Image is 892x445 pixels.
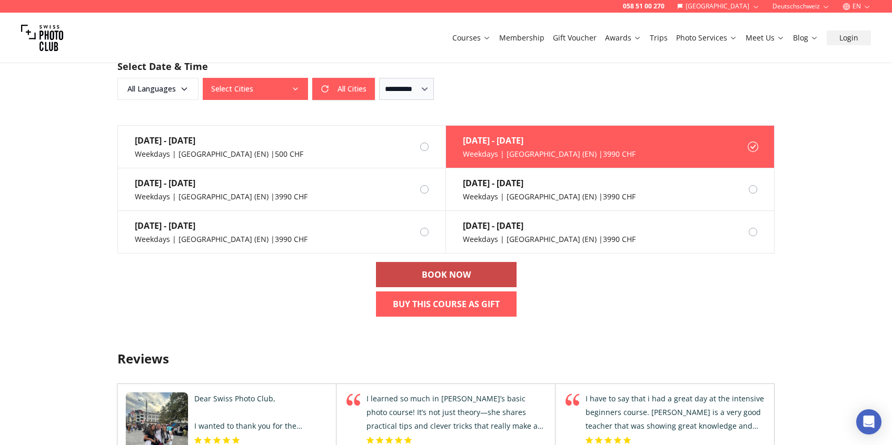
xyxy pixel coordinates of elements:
[463,191,636,202] div: Weekdays | [GEOGRAPHIC_DATA] (EN) | 3990 CHF
[746,33,785,43] a: Meet Us
[549,31,601,45] button: Gift Voucher
[741,31,789,45] button: Meet Us
[135,191,308,202] div: Weekdays | [GEOGRAPHIC_DATA] (EN) | 3990 CHF
[448,31,495,45] button: Courses
[463,177,636,189] div: [DATE] - [DATE]
[203,78,308,100] button: Select Cities
[856,409,881,434] div: Open Intercom Messenger
[135,234,308,245] div: Weekdays | [GEOGRAPHIC_DATA] (EN) | 3990 CHF
[676,33,737,43] a: Photo Services
[499,33,544,43] a: Membership
[463,149,636,159] div: Weekdays | [GEOGRAPHIC_DATA] (EN) | 3990 CHF
[119,79,197,98] span: All Languages
[463,219,636,232] div: [DATE] - [DATE]
[793,33,818,43] a: Blog
[672,31,741,45] button: Photo Services
[117,350,775,367] h3: Reviews
[650,33,668,43] a: Trips
[646,31,672,45] button: Trips
[463,134,636,147] div: [DATE] - [DATE]
[553,33,597,43] a: Gift Voucher
[495,31,549,45] button: Membership
[393,298,500,310] b: Buy This Course As Gift
[117,59,775,74] h2: Select Date & Time
[135,177,308,189] div: [DATE] - [DATE]
[422,268,471,281] b: BOOK NOW
[605,33,641,43] a: Awards
[135,219,308,232] div: [DATE] - [DATE]
[463,234,636,245] div: Weekdays | [GEOGRAPHIC_DATA] (EN) | 3990 CHF
[376,291,517,317] a: Buy This Course As Gift
[623,2,665,11] a: 058 51 00 270
[827,31,871,45] button: Login
[135,149,303,159] div: Weekdays | [GEOGRAPHIC_DATA] (EN) | 500 CHF
[135,134,303,147] div: [DATE] - [DATE]
[789,31,822,45] button: Blog
[376,262,517,287] a: BOOK NOW
[601,31,646,45] button: Awards
[117,78,199,100] button: All Languages
[312,78,375,100] button: All Cities
[21,17,63,59] img: Swiss photo club
[452,33,491,43] a: Courses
